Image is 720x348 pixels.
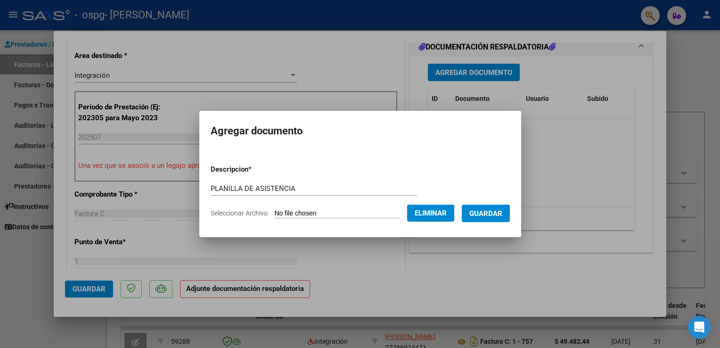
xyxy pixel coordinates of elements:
h2: Agregar documento [211,122,510,140]
p: Descripcion [211,164,301,175]
span: Eliminar [415,209,447,217]
button: Eliminar [407,205,454,222]
button: Guardar [462,205,510,222]
span: Guardar [469,209,502,218]
div: Open Intercom Messenger [688,316,711,339]
span: Seleccionar Archivo [211,209,268,217]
